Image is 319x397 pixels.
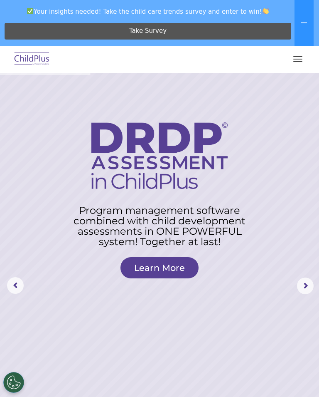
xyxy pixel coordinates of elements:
[91,122,228,189] img: DRDP Assessment in ChildPlus
[5,23,291,40] a: Take Survey
[64,205,255,247] rs-layer: Program management software combined with child development assessments in ONE POWERFUL system! T...
[129,24,167,38] span: Take Survey
[120,257,199,278] a: Learn More
[263,8,269,14] img: 👏
[3,3,293,20] span: Your insights needed! Take the child care trends survey and enter to win!
[27,8,33,14] img: ✅
[3,372,24,393] button: Cookies Settings
[12,50,52,69] img: ChildPlus by Procare Solutions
